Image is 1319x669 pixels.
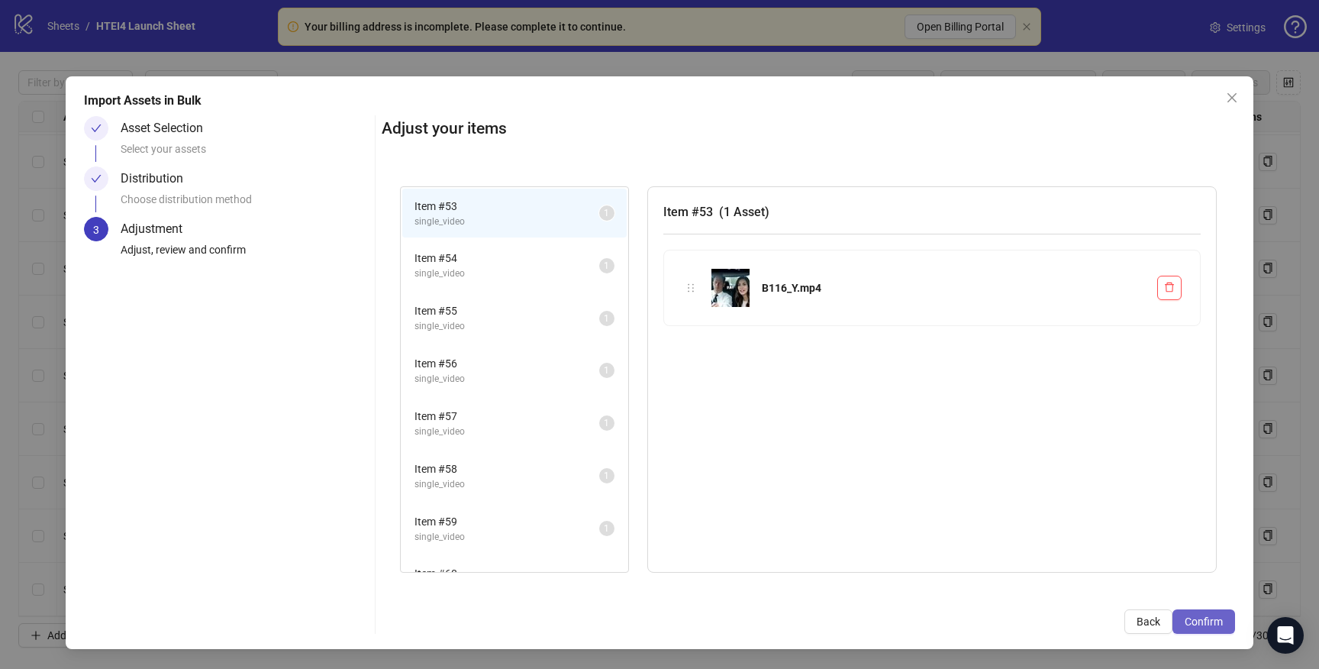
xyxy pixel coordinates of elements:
sup: 1 [599,311,614,326]
div: Choose distribution method [121,191,369,217]
span: Item # 54 [414,250,599,267]
sup: 1 [599,521,614,536]
span: single_video [414,319,599,334]
span: single_video [414,215,599,229]
div: B116_Y.mp4 [762,280,1145,296]
img: B116_Y.mp4 [711,269,750,307]
span: 1 [604,418,609,428]
button: Back [1124,609,1172,634]
span: Item # 58 [414,461,599,477]
span: Item # 57 [414,408,599,425]
span: close [1226,92,1238,104]
span: single_video [414,425,599,439]
span: 1 [604,208,609,218]
div: Import Assets in Bulk [84,92,1234,110]
span: ( 1 Asset ) [719,205,769,219]
span: single_video [414,477,599,492]
span: 1 [604,260,609,271]
h2: Adjust your items [382,116,1235,141]
div: Distribution [121,166,195,191]
span: Back [1137,616,1160,628]
span: Item # 56 [414,355,599,372]
span: holder [685,283,696,293]
span: single_video [414,372,599,386]
span: 1 [604,365,609,376]
button: Confirm [1172,609,1235,634]
div: holder [682,280,699,296]
span: Item # 59 [414,513,599,530]
sup: 1 [599,363,614,378]
button: Close [1220,86,1244,110]
div: Select your assets [121,141,369,166]
sup: 1 [599,468,614,483]
span: Item # 53 [414,198,599,215]
button: Delete [1157,276,1182,300]
h3: Item # 53 [663,202,1201,221]
span: 1 [604,313,609,324]
sup: 1 [599,258,614,273]
span: 3 [93,224,99,236]
sup: 1 [599,415,614,431]
span: 1 [604,523,609,534]
span: Confirm [1185,616,1223,628]
div: Adjustment [121,217,195,241]
span: Item # 55 [414,302,599,319]
span: single_video [414,530,599,545]
span: single_video [414,267,599,281]
sup: 1 [599,205,614,221]
span: delete [1164,282,1175,292]
span: check [91,173,102,184]
div: Adjust, review and confirm [121,241,369,267]
span: check [91,123,102,134]
span: Item # 60 [414,565,599,582]
div: Asset Selection [121,116,215,141]
span: 1 [604,470,609,481]
div: Open Intercom Messenger [1267,617,1304,654]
